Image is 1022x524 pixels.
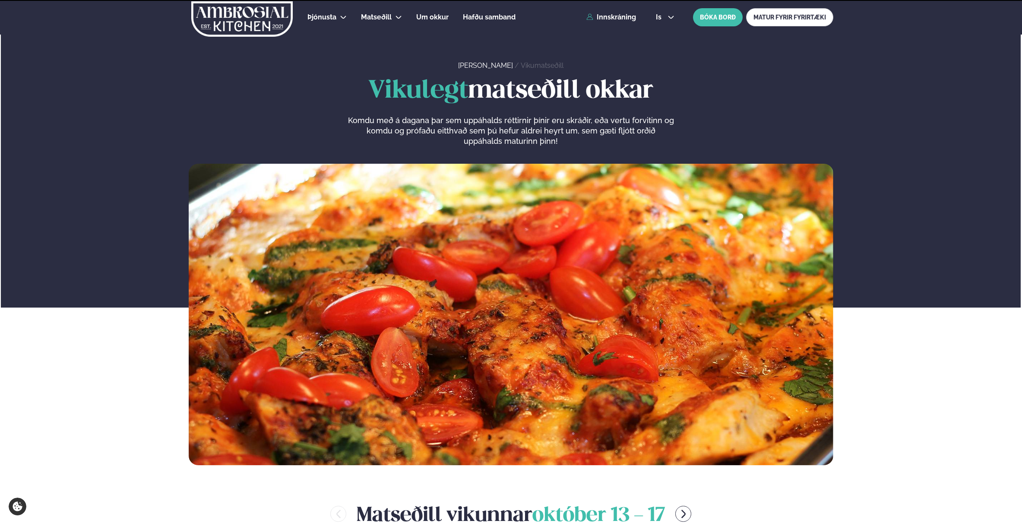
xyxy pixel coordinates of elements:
[416,12,449,22] a: Um okkur
[515,61,521,70] span: /
[189,164,833,465] img: image alt
[656,14,664,21] span: is
[458,61,513,70] a: [PERSON_NAME]
[693,8,743,26] button: BÓKA BORÐ
[361,13,392,21] span: Matseðill
[9,498,26,515] a: Cookie settings
[330,506,346,522] button: menu-btn-left
[348,115,674,146] p: Komdu með á dagana þar sem uppáhalds réttirnir þínir eru skráðir, eða vertu forvitinn og komdu og...
[307,12,336,22] a: Þjónusta
[746,8,833,26] a: MATUR FYRIR FYRIRTÆKI
[190,1,294,37] img: logo
[189,77,833,105] h1: matseðill okkar
[463,13,516,21] span: Hafðu samband
[521,61,563,70] a: Vikumatseðill
[307,13,336,21] span: Þjónusta
[675,506,691,522] button: menu-btn-right
[361,12,392,22] a: Matseðill
[416,13,449,21] span: Um okkur
[463,12,516,22] a: Hafðu samband
[368,79,468,103] span: Vikulegt
[649,14,681,21] button: is
[586,13,636,21] a: Innskráning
